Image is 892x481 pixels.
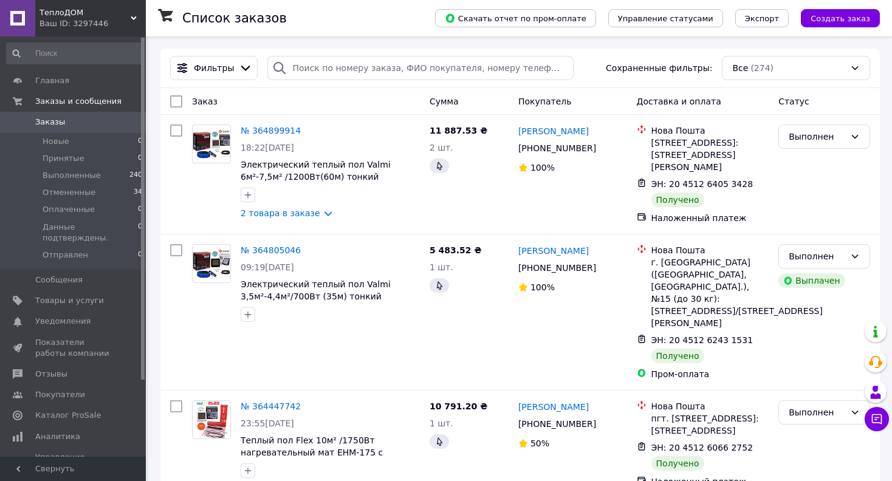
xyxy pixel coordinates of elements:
[530,163,555,172] span: 100%
[192,244,231,283] a: Фото товару
[735,9,789,27] button: Экспорт
[193,249,230,278] img: Фото товару
[35,96,122,107] span: Заказы и сообщения
[39,7,131,18] span: ТеплоДОМ
[518,245,589,257] a: [PERSON_NAME]
[193,129,230,158] img: Фото товару
[608,9,723,27] button: Управление статусами
[651,456,704,471] div: Получено
[39,18,146,29] div: Ваш ID: 3297446
[43,170,101,181] span: Выполненные
[35,316,91,327] span: Уведомления
[811,14,870,23] span: Создать заказ
[43,187,95,198] span: Отмененные
[241,245,301,255] a: № 364805046
[35,452,112,474] span: Управление сайтом
[241,143,294,152] span: 18:22[DATE]
[430,245,482,255] span: 5 483.52 ₴
[35,431,80,442] span: Аналитика
[651,193,704,207] div: Получено
[43,153,84,164] span: Принятые
[865,407,889,431] button: Чат с покупателем
[241,418,294,428] span: 23:55[DATE]
[651,137,769,173] div: [STREET_ADDRESS]: [STREET_ADDRESS][PERSON_NAME]
[778,97,809,106] span: Статус
[516,140,599,157] div: [PHONE_NUMBER]
[651,443,753,452] span: ЭН: 20 4512 6066 2752
[789,250,845,263] div: Выполнен
[35,75,69,86] span: Главная
[750,63,774,73] span: (274)
[618,14,713,23] span: Управление статусами
[801,9,880,27] button: Создать заказ
[430,262,453,272] span: 1 шт.
[6,43,143,64] input: Поиск
[35,337,112,359] span: Показатели работы компании
[241,126,301,135] a: № 364899914
[651,212,769,224] div: Наложенный платеж
[516,415,599,432] div: [PHONE_NUMBER]
[129,170,142,181] span: 240
[651,412,769,437] div: пгт. [STREET_ADDRESS]: [STREET_ADDRESS]
[789,406,845,419] div: Выполнен
[430,97,459,106] span: Сумма
[430,418,453,428] span: 1 шт.
[241,262,294,272] span: 09:19[DATE]
[430,401,487,411] span: 10 791.20 ₴
[430,143,453,152] span: 2 шт.
[35,369,67,380] span: Отзывы
[651,179,753,189] span: ЭН: 20 4512 6405 3428
[35,295,104,306] span: Товары и услуги
[651,244,769,256] div: Нова Пошта
[516,259,599,276] div: [PHONE_NUMBER]
[138,136,142,147] span: 0
[35,117,65,128] span: Заказы
[35,389,85,400] span: Покупатели
[241,279,391,326] a: Электрический теплый пол Valmi 3,5м²-4,4м²/700Вт (35м) тонкий греющий кабель под плитку c терморе...
[789,130,845,143] div: Выполнен
[789,13,880,22] a: Создать заказ
[637,97,721,106] span: Доставка и оплата
[35,410,101,421] span: Каталог ProSale
[43,204,95,215] span: Оплаченные
[745,14,779,23] span: Экспорт
[35,275,83,285] span: Сообщения
[194,401,228,438] img: Фото товару
[138,250,142,261] span: 0
[530,282,555,292] span: 100%
[138,222,142,244] span: 0
[651,125,769,137] div: Нова Пошта
[445,13,586,24] span: Скачать отчет по пром-оплате
[43,250,88,261] span: Отправлен
[182,11,287,26] h1: Список заказов
[651,368,769,380] div: Пром-оплата
[267,56,573,80] input: Поиск по номеру заказа, ФИО покупателя, номеру телефона, Email, номеру накладной
[43,136,69,147] span: Новые
[518,401,589,413] a: [PERSON_NAME]
[241,401,301,411] a: № 364447742
[241,160,391,206] a: Электрический теплый пол Valmi 6м²-7,5м² /1200Вт(60м) тонкий греющий кабель под плитку c терморег...
[192,400,231,439] a: Фото товару
[651,256,769,329] div: г. [GEOGRAPHIC_DATA] ([GEOGRAPHIC_DATA], [GEOGRAPHIC_DATA].), №15 (до 30 кг): [STREET_ADDRESS]/[S...
[732,62,748,74] span: Все
[530,438,549,448] span: 50%
[192,97,218,106] span: Заказ
[435,9,596,27] button: Скачать отчет по пром-оплате
[651,400,769,412] div: Нова Пошта
[43,222,138,244] span: Данные подтверждены.
[241,208,320,218] a: 2 товара в заказе
[138,153,142,164] span: 0
[138,204,142,215] span: 0
[518,97,572,106] span: Покупатель
[651,349,704,363] div: Получено
[606,62,712,74] span: Сохраненные фильтры:
[430,126,487,135] span: 11 887.53 ₴
[651,335,753,345] span: ЭН: 20 4512 6243 1531
[134,187,142,198] span: 34
[778,273,845,288] div: Выплачен
[194,62,234,74] span: Фильтры
[518,125,589,137] a: [PERSON_NAME]
[192,125,231,163] a: Фото товару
